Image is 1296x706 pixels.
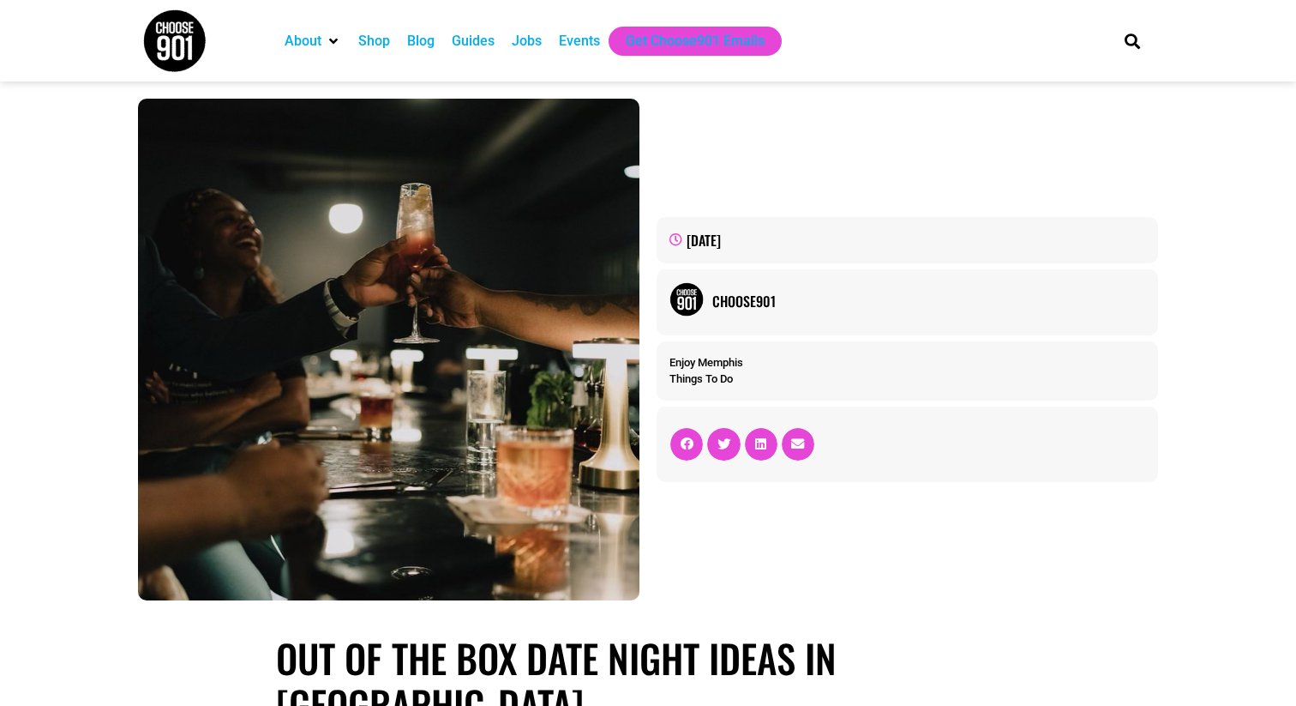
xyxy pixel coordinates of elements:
div: Share on twitter [707,428,740,461]
a: About [285,31,321,51]
a: Things To Do [669,372,733,385]
nav: Main nav [276,27,1095,56]
div: Search [1119,27,1147,55]
img: Picture of Choose901 [669,282,704,317]
a: Choose901 [712,291,1145,311]
a: Enjoy Memphis [669,356,743,369]
div: Share on linkedin [745,428,777,461]
a: Blog [407,31,435,51]
div: Share on email [782,428,814,461]
a: Jobs [512,31,542,51]
a: Events [559,31,600,51]
a: Get Choose901 Emails [626,31,765,51]
a: Shop [358,31,390,51]
div: About [276,27,350,56]
a: Guides [452,31,495,51]
div: Share on facebook [670,428,703,461]
time: [DATE] [687,230,721,250]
